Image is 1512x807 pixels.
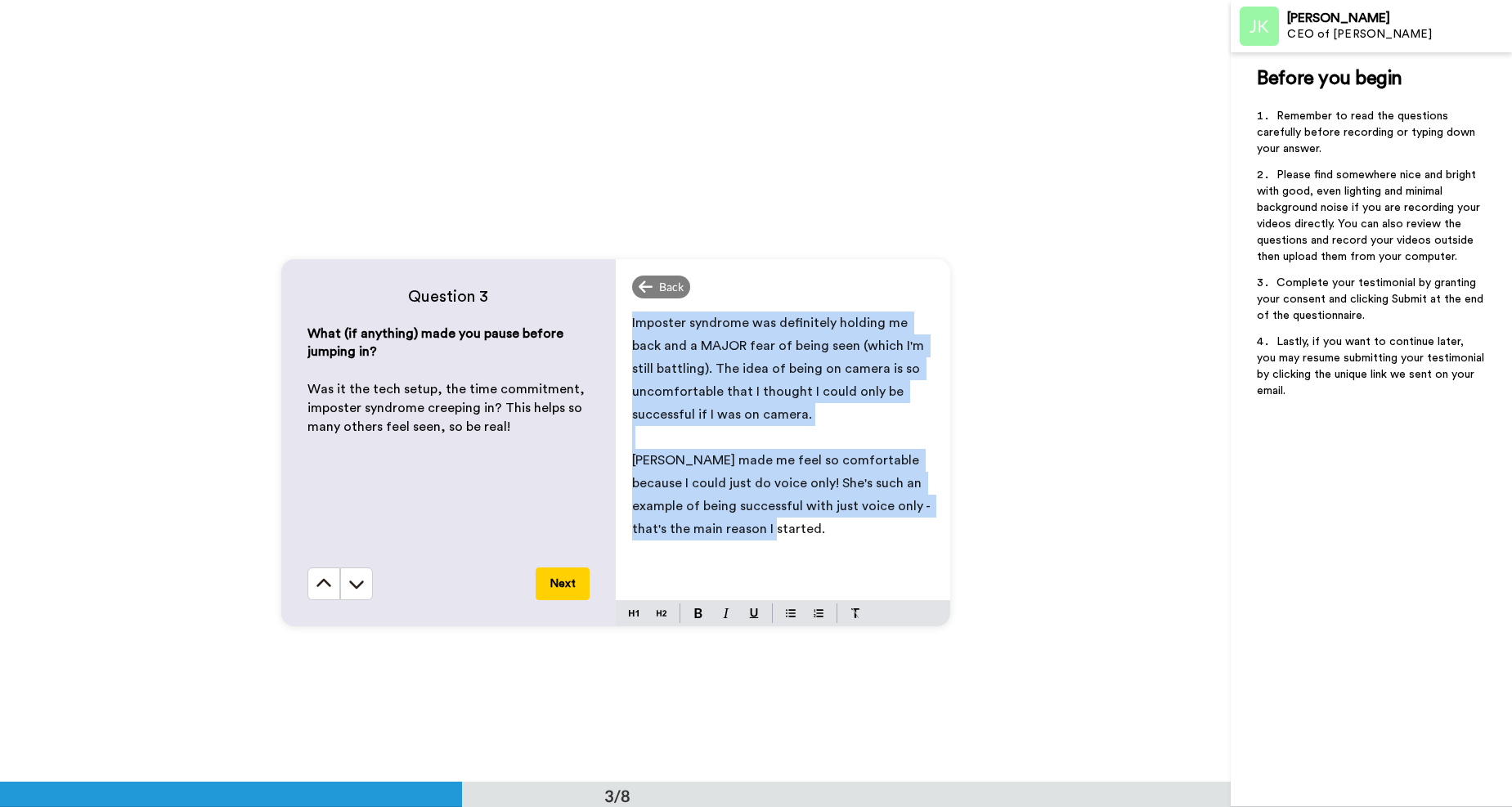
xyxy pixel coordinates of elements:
div: 3/8 [578,784,657,807]
img: italic-mark.svg [723,608,729,618]
span: What (if anything) made you pause before jumping in? [307,327,567,359]
span: Was it the tech setup, the time commitment, imposter syndrome creeping in? This helps so many oth... [307,383,588,433]
span: Imposter syndrome was definitely holding me back and a MAJOR fear of being seen (which I'm still ... [632,316,927,421]
span: Before you begin [1257,69,1402,88]
img: bulleted-block.svg [786,607,796,620]
div: [PERSON_NAME] [1287,11,1511,26]
div: Back [632,276,691,298]
span: Complete your testimonial by granting your consent and clicking Submit at the end of the question... [1257,277,1487,321]
img: Profile Image [1240,7,1279,46]
img: clear-format.svg [850,608,860,618]
img: underline-mark.svg [749,608,759,618]
span: Lastly, if you want to continue later, you may resume submitting your testimonial by clicking the... [1257,336,1487,397]
span: Back [659,279,684,295]
span: [PERSON_NAME] made me feel so comfortable because I could just do voice only! She's such an examp... [632,454,933,536]
img: numbered-block.svg [814,607,823,620]
h4: Question 3 [307,285,590,308]
span: Remember to read the questions carefully before recording or typing down your answer. [1257,110,1478,155]
div: CEO of [PERSON_NAME] [1287,28,1511,42]
button: Next [536,567,590,600]
img: bold-mark.svg [694,608,702,618]
span: Please find somewhere nice and bright with good, even lighting and minimal background noise if yo... [1257,169,1483,262]
img: heading-two-block.svg [657,607,666,620]
img: heading-one-block.svg [629,607,639,620]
